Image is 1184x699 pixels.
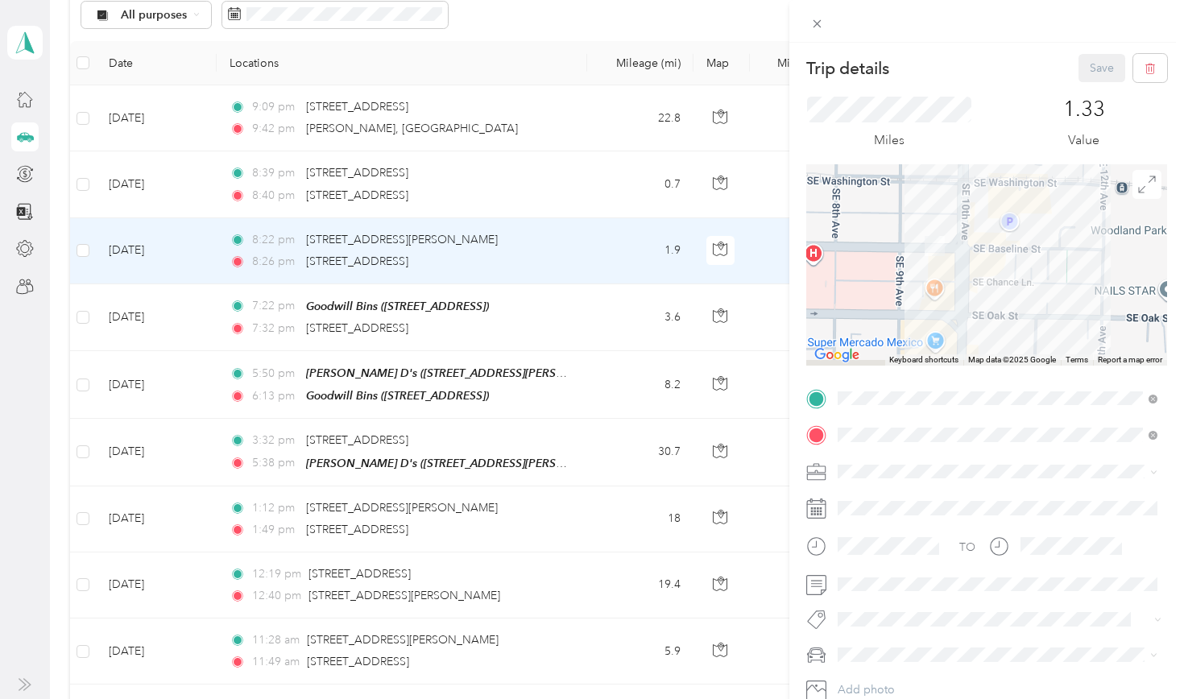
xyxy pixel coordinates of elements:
[1066,355,1088,364] a: Terms (opens in new tab)
[810,345,863,366] img: Google
[968,355,1056,364] span: Map data ©2025 Google
[1063,97,1105,122] p: 1.33
[810,345,863,366] a: Open this area in Google Maps (opens a new window)
[1068,130,1099,151] p: Value
[806,57,889,80] p: Trip details
[959,539,975,556] div: TO
[1094,609,1184,699] iframe: Everlance-gr Chat Button Frame
[889,354,958,366] button: Keyboard shortcuts
[874,130,905,151] p: Miles
[1098,355,1162,364] a: Report a map error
